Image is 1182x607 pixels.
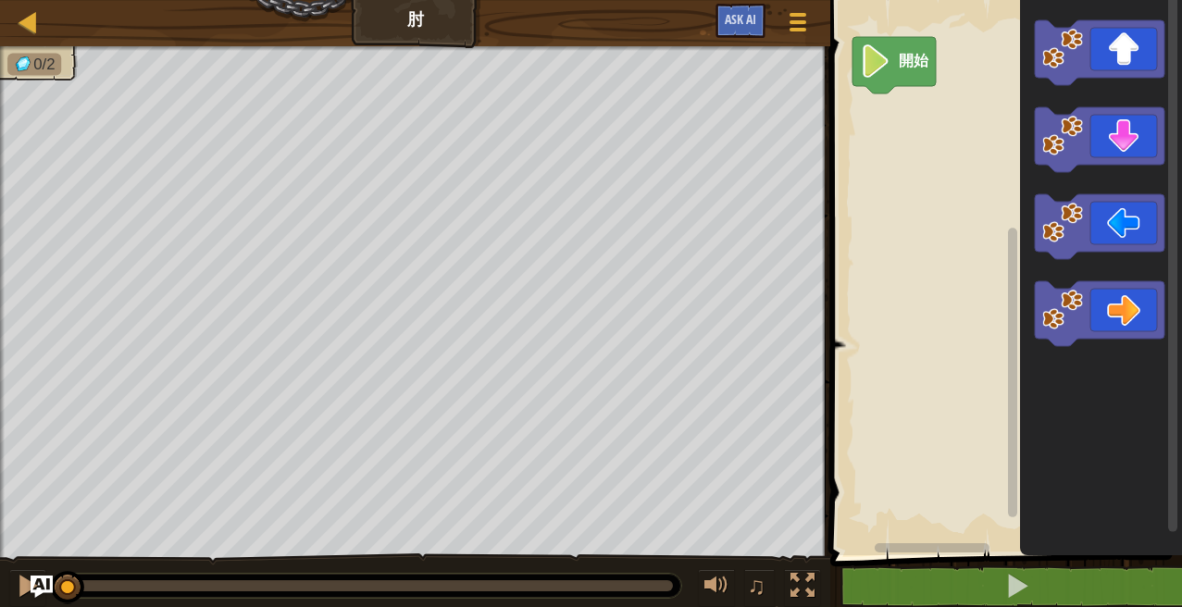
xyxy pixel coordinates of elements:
button: Ask AI [31,576,53,598]
button: 顯示遊戲選單 [775,4,821,47]
button: ⌘ + P: Pause [9,569,46,607]
li: 收集寶石。 [7,54,61,76]
button: 切換全螢幕 [784,569,821,607]
span: 0/2 [33,56,55,73]
text: 開始 [899,53,929,70]
button: 調整音量 [698,569,735,607]
button: ♫ [744,569,776,607]
button: Ask AI [715,4,765,38]
span: ♫ [748,572,766,600]
span: Ask AI [725,10,756,28]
